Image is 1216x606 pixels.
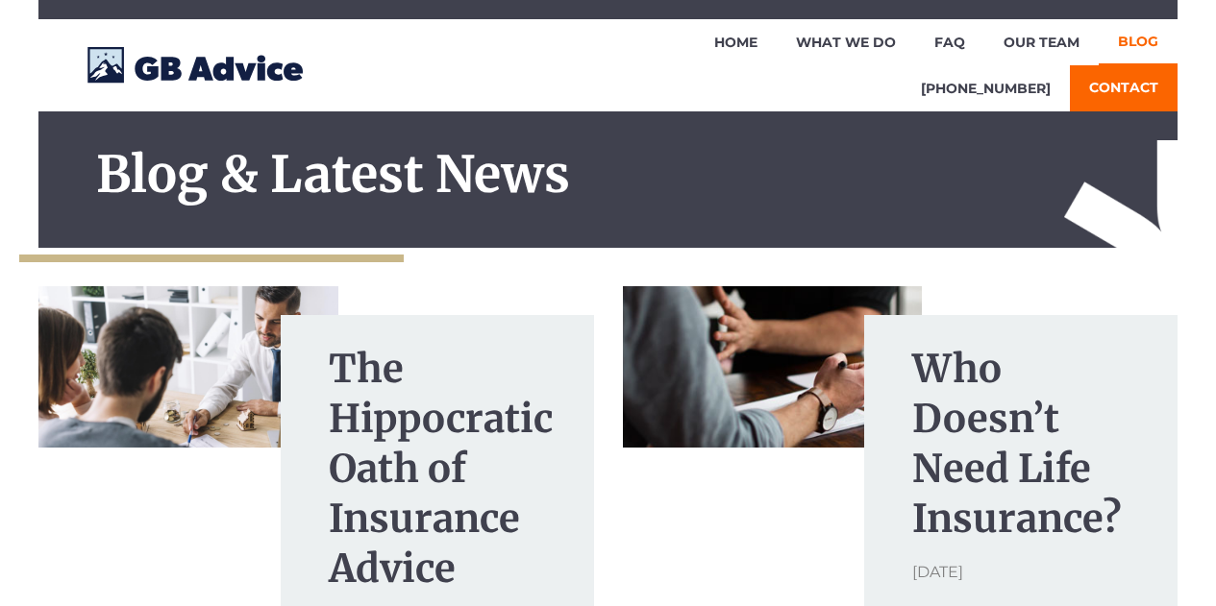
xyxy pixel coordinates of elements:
[96,150,1158,200] h1: Blog & Latest News
[1099,19,1178,65] a: Blog
[695,19,777,65] a: Home
[329,345,553,593] a: The Hippocratic Oath of Insurance Advice
[902,65,1070,111] a: [PHONE_NUMBER]
[777,19,915,65] a: What We Do
[984,19,1099,65] a: Our Team
[912,563,963,581] span: [DATE]
[1070,65,1178,111] a: Contact
[915,19,984,65] a: FAQ
[912,345,1122,543] a: Who Doesn’t Need Life Insurance?
[1064,140,1214,380] img: asterisk-icon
